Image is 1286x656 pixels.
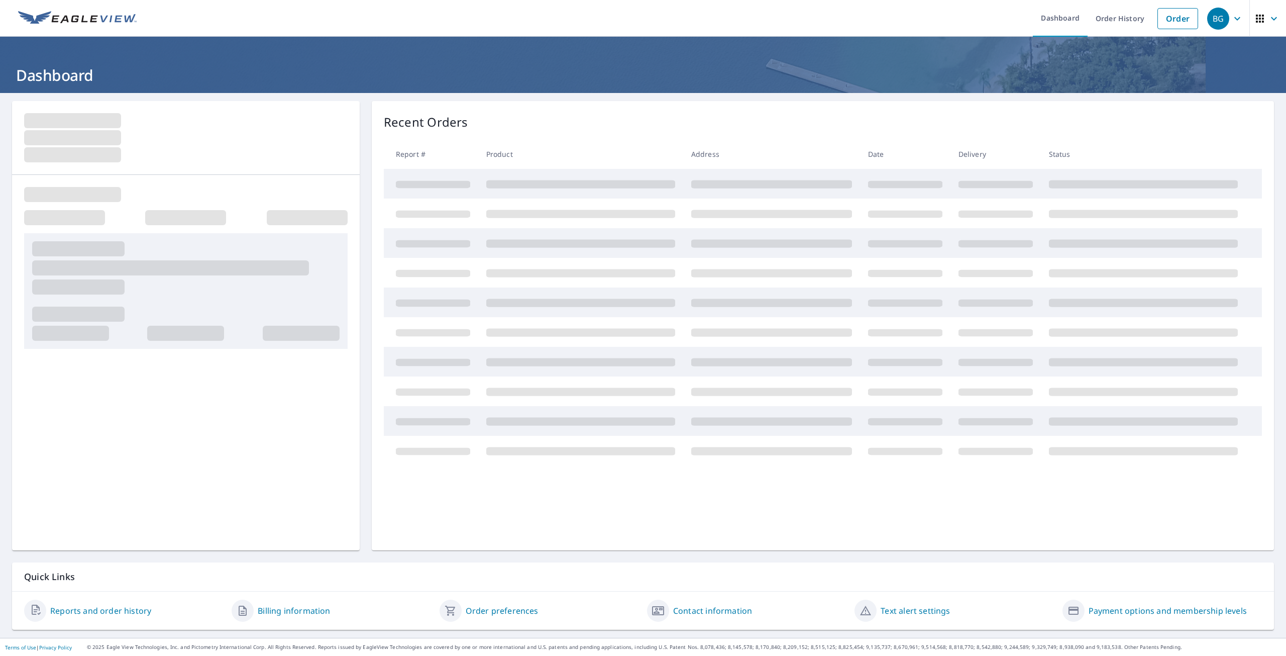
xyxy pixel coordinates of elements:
[384,113,468,131] p: Recent Orders
[384,139,478,169] th: Report #
[466,605,539,617] a: Order preferences
[683,139,860,169] th: Address
[478,139,683,169] th: Product
[87,643,1281,651] p: © 2025 Eagle View Technologies, Inc. and Pictometry International Corp. All Rights Reserved. Repo...
[5,644,72,650] p: |
[5,644,36,651] a: Terms of Use
[673,605,752,617] a: Contact information
[1089,605,1247,617] a: Payment options and membership levels
[1207,8,1229,30] div: BG
[50,605,151,617] a: Reports and order history
[18,11,137,26] img: EV Logo
[1041,139,1246,169] th: Status
[12,65,1274,85] h1: Dashboard
[39,644,72,651] a: Privacy Policy
[24,571,1262,583] p: Quick Links
[881,605,950,617] a: Text alert settings
[1157,8,1198,29] a: Order
[258,605,330,617] a: Billing information
[950,139,1041,169] th: Delivery
[860,139,950,169] th: Date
